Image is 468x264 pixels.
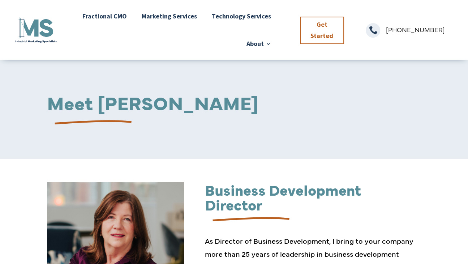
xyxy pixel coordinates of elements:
[205,210,292,229] img: underline
[212,3,271,30] a: Technology Services
[246,30,271,58] a: About
[386,23,454,36] p: [PHONE_NUMBER]
[205,182,421,215] h2: Business Development Director
[142,3,197,30] a: Marketing Services
[47,114,134,132] img: underline
[300,17,344,44] a: Get Started
[47,93,421,115] h1: Meet [PERSON_NAME]
[82,3,127,30] a: Fractional CMO
[366,23,381,38] span: 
